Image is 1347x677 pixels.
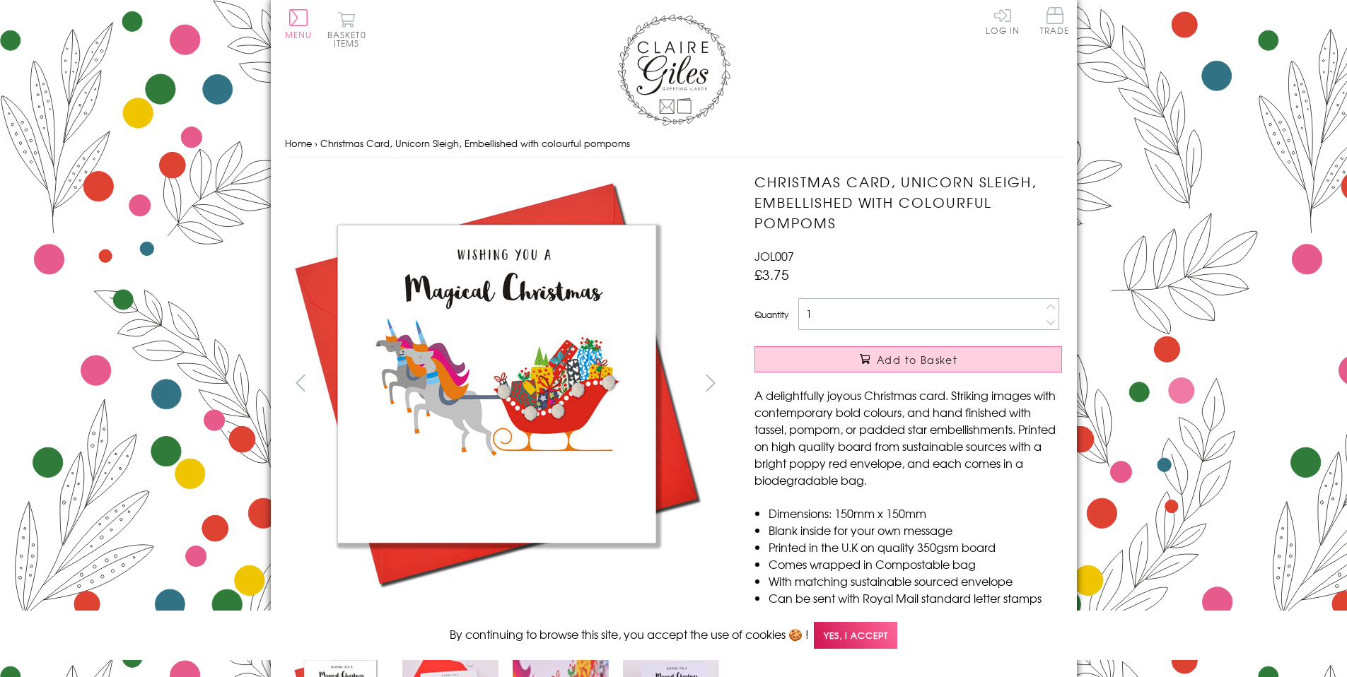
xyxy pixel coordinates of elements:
[769,555,1062,572] li: Comes wrapped in Compostable bag
[726,172,1150,596] img: Christmas Card, Unicorn Sleigh, Embellished with colourful pompoms
[1040,7,1070,35] span: Trade
[754,264,789,284] span: £3.75
[1040,7,1070,37] a: Trade
[285,129,1063,158] nav: breadcrumbs
[769,572,1062,589] li: With matching sustainable sourced envelope
[769,589,1062,606] li: Can be sent with Royal Mail standard letter stamps
[986,7,1020,35] a: Log In
[285,136,312,150] a: Home
[769,538,1062,555] li: Printed in the U.K on quality 350gsm board
[754,387,1062,488] p: A delightfully joyous Christmas card. Striking images with contemporary bold colours, and hand fi...
[285,9,313,39] button: Menu
[754,308,788,321] label: Quantity
[769,522,1062,538] li: Blank inside for your own message
[617,14,730,126] img: Claire Giles Greetings Cards
[285,28,313,41] span: Menu
[814,622,897,649] span: Yes, I accept
[284,172,709,596] img: Christmas Card, Unicorn Sleigh, Embellished with colourful pompoms
[315,136,317,150] span: ›
[320,136,630,150] span: Christmas Card, Unicorn Sleigh, Embellished with colourful pompoms
[877,353,957,367] span: Add to Basket
[327,11,366,47] button: Basket0 items
[769,505,1062,522] li: Dimensions: 150mm x 150mm
[754,172,1062,232] h1: Christmas Card, Unicorn Sleigh, Embellished with colourful pompoms
[334,28,366,49] span: 0 items
[694,367,726,399] button: next
[285,367,317,399] button: prev
[754,247,794,264] span: JOL007
[754,346,1062,372] button: Add to Basket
